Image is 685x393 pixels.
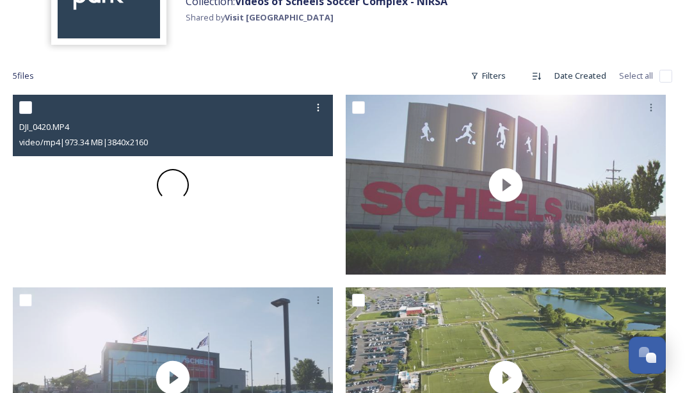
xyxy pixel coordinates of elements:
[225,12,334,23] strong: Visit [GEOGRAPHIC_DATA]
[629,337,666,374] button: Open Chat
[548,63,613,88] div: Date Created
[186,12,334,23] span: Shared by
[346,95,666,275] img: thumbnail
[19,121,69,132] span: DJI_0420.MP4
[13,70,34,82] span: 5 file s
[619,70,653,82] span: Select all
[19,136,148,148] span: video/mp4 | 973.34 MB | 3840 x 2160
[464,63,512,88] div: Filters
